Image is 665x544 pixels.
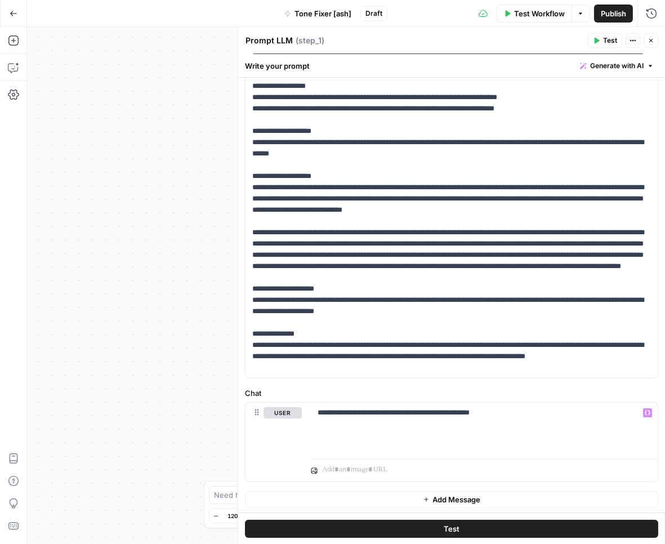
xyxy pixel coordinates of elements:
[245,491,658,508] button: Add Message
[365,8,382,19] span: Draft
[590,61,644,71] span: Generate with AI
[245,520,658,538] button: Test
[246,403,302,481] div: user
[497,5,572,23] button: Test Workflow
[227,511,243,520] span: 120%
[264,407,302,418] button: user
[603,35,617,46] span: Test
[588,33,622,48] button: Test
[294,8,351,19] span: Tone Fixer [ash]
[296,35,324,46] span: ( step_1 )
[594,5,633,23] button: Publish
[514,8,565,19] span: Test Workflow
[246,35,293,46] textarea: Prompt LLM
[245,387,658,399] label: Chat
[238,54,665,77] div: Write your prompt
[278,5,358,23] button: Tone Fixer [ash]
[601,8,626,19] span: Publish
[444,523,459,534] span: Test
[433,494,481,505] span: Add Message
[575,59,658,73] button: Generate with AI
